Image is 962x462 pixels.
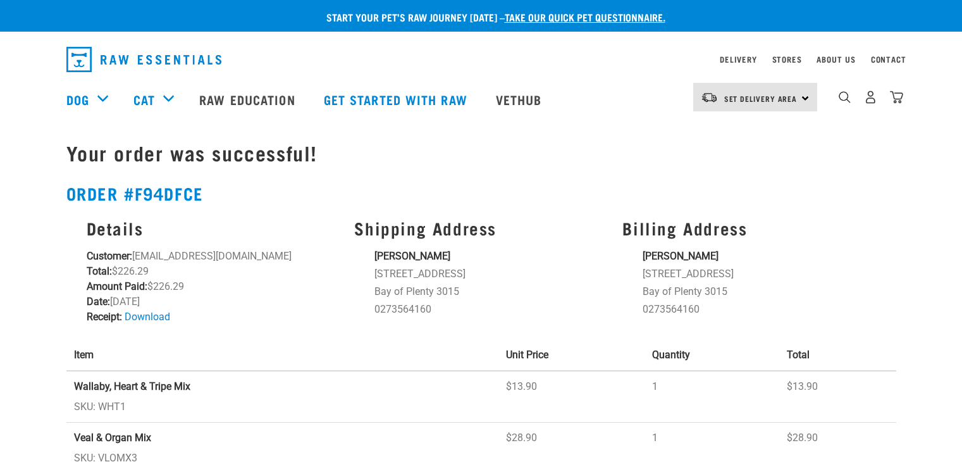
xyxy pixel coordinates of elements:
a: Delivery [720,57,756,61]
a: Vethub [483,74,558,125]
li: [STREET_ADDRESS] [643,266,875,282]
h2: Order #f94dfce [66,184,896,203]
a: Contact [871,57,906,61]
img: user.png [864,91,877,104]
h3: Billing Address [622,218,875,238]
th: Item [66,340,499,371]
strong: Total: [87,265,112,277]
h3: Details [87,218,340,238]
td: 1 [644,371,779,423]
a: Stores [772,57,802,61]
strong: Customer: [87,250,132,262]
a: Download [125,311,170,323]
div: [EMAIL_ADDRESS][DOMAIN_NAME] $226.29 $226.29 [DATE] [79,211,347,333]
a: Raw Education [187,74,311,125]
a: About Us [817,57,855,61]
strong: [PERSON_NAME] [374,250,450,262]
th: Total [779,340,896,371]
th: Quantity [644,340,779,371]
strong: Amount Paid: [87,280,147,292]
img: van-moving.png [701,92,718,103]
li: Bay of Plenty 3015 [374,284,607,299]
img: home-icon-1@2x.png [839,91,851,103]
a: Dog [66,90,89,109]
li: Bay of Plenty 3015 [643,284,875,299]
a: Get started with Raw [311,74,483,125]
td: $13.90 [498,371,644,423]
a: take our quick pet questionnaire. [505,14,665,20]
strong: Veal & Organ Mix [74,432,151,444]
th: Unit Price [498,340,644,371]
nav: dropdown navigation [56,42,906,77]
td: $13.90 [779,371,896,423]
img: Raw Essentials Logo [66,47,221,72]
strong: Receipt: [87,311,122,323]
td: SKU: WHT1 [66,371,499,423]
strong: Wallaby, Heart & Tripe Mix [74,380,190,392]
a: Cat [133,90,155,109]
strong: [PERSON_NAME] [643,250,718,262]
h1: Your order was successful! [66,141,896,164]
li: [STREET_ADDRESS] [374,266,607,282]
span: Set Delivery Area [724,96,798,101]
h3: Shipping Address [354,218,607,238]
strong: Date: [87,296,110,308]
li: 0273564160 [643,302,875,317]
li: 0273564160 [374,302,607,317]
img: home-icon@2x.png [890,91,903,104]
